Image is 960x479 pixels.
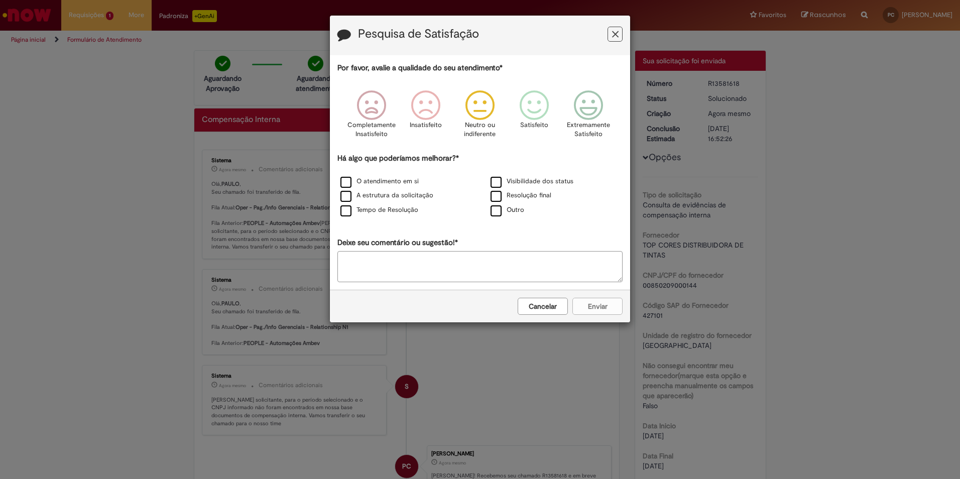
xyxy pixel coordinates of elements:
p: Completamente Insatisfeito [347,121,396,139]
label: Deixe seu comentário ou sugestão!* [337,237,458,248]
button: Cancelar [518,298,568,315]
label: Visibilidade dos status [491,177,573,186]
p: Insatisfeito [410,121,442,130]
div: Satisfeito [509,83,560,152]
label: Outro [491,205,524,215]
p: Neutro ou indiferente [462,121,498,139]
div: Neutro ou indiferente [454,83,506,152]
label: Pesquisa de Satisfação [358,28,479,41]
p: Extremamente Satisfeito [567,121,610,139]
div: Completamente Insatisfeito [345,83,397,152]
div: Insatisfeito [400,83,451,152]
label: Resolução final [491,191,551,200]
div: Extremamente Satisfeito [563,83,614,152]
p: Satisfeito [520,121,548,130]
label: Por favor, avalie a qualidade do seu atendimento* [337,63,503,73]
div: Há algo que poderíamos melhorar?* [337,153,623,218]
label: Tempo de Resolução [340,205,418,215]
label: O atendimento em si [340,177,419,186]
label: A estrutura da solicitação [340,191,433,200]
